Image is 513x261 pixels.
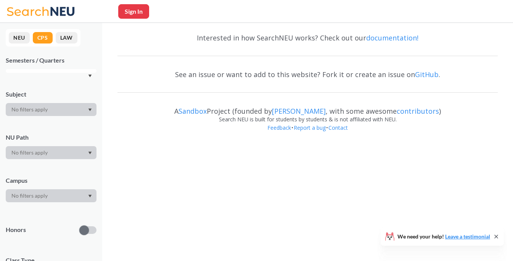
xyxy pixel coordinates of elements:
a: documentation! [366,33,418,42]
a: Feedback [267,124,291,131]
div: Campus [6,176,96,185]
svg: Dropdown arrow [88,151,92,155]
svg: Dropdown arrow [88,195,92,198]
a: [PERSON_NAME] [272,106,326,116]
a: Leave a testimonial [445,233,490,240]
button: Sign In [118,4,149,19]
div: Interested in how SearchNEU works? Check out our [117,27,498,49]
div: See an issue or want to add to this website? Fork it or create an issue on . [117,63,498,85]
div: Semesters / Quarters [6,56,96,64]
div: Search NEU is built for students by students & is not affiliated with NEU. [117,115,498,124]
svg: Dropdown arrow [88,108,92,111]
p: Honors [6,226,26,234]
a: Contact [328,124,348,131]
div: Dropdown arrow [6,189,96,202]
a: Sandbox [179,106,207,116]
div: Dropdown arrow [6,103,96,116]
div: A Project (founded by , with some awesome ) [117,100,498,115]
button: LAW [56,32,77,43]
span: We need your help! [397,234,490,239]
div: Dropdown arrow [6,146,96,159]
svg: Dropdown arrow [88,74,92,77]
button: CPS [33,32,53,43]
a: Report a bug [293,124,326,131]
div: • • [117,124,498,143]
button: NEU [9,32,30,43]
a: GitHub [415,70,439,79]
div: NU Path [6,133,96,142]
div: Subject [6,90,96,98]
a: contributors [397,106,439,116]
